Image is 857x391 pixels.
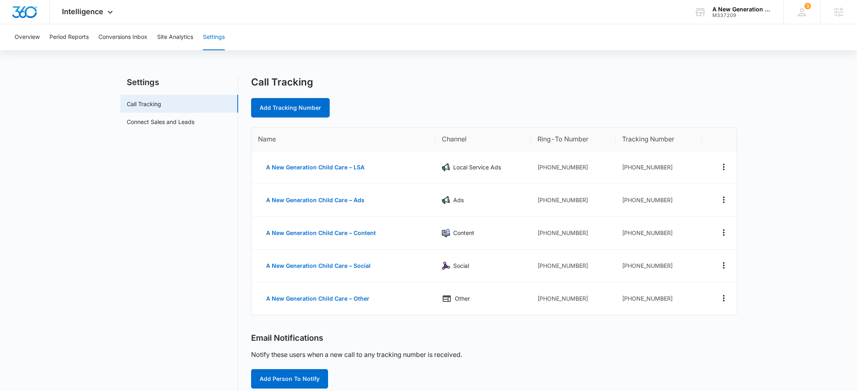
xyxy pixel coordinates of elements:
[616,250,702,282] td: [PHONE_NUMBER]
[616,128,702,151] th: Tracking Number
[531,128,616,151] th: Ring-To Number
[453,229,474,237] p: Content
[717,193,730,206] button: Actions
[442,229,450,237] img: Content
[251,333,323,343] h2: Email Notifications
[531,217,616,250] td: [PHONE_NUMBER]
[62,7,103,16] span: Intelligence
[804,3,811,9] div: notifications count
[442,262,450,270] img: Social
[435,128,531,151] th: Channel
[15,24,40,50] button: Overview
[531,151,616,184] td: [PHONE_NUMBER]
[531,184,616,217] td: [PHONE_NUMBER]
[120,76,238,88] h2: Settings
[616,184,702,217] td: [PHONE_NUMBER]
[804,3,811,9] span: 3
[251,369,328,389] button: Add Person To Notify
[717,259,730,272] button: Actions
[712,13,772,18] div: account id
[203,24,225,50] button: Settings
[453,163,501,172] p: Local Service Ads
[251,76,313,88] h1: Call Tracking
[258,223,384,243] button: A New Generation Child Care – Content
[251,98,330,118] a: Add Tracking Number
[442,196,450,204] img: Ads
[251,350,462,359] p: Notify these users when a new call to any tracking number is received.
[258,256,379,276] button: A New Generation Child Care – Social
[712,6,772,13] div: account name
[717,226,730,239] button: Actions
[531,250,616,282] td: [PHONE_NUMBER]
[717,160,730,173] button: Actions
[717,292,730,305] button: Actions
[442,163,450,171] img: Local Service Ads
[531,282,616,315] td: [PHONE_NUMBER]
[258,289,377,308] button: A New Generation Child Care – Other
[157,24,193,50] button: Site Analytics
[252,128,436,151] th: Name
[127,100,161,108] a: Call Tracking
[258,158,373,177] button: A New Generation Child Care – LSA
[127,118,194,126] a: Connect Sales and Leads
[453,196,464,205] p: Ads
[49,24,89,50] button: Period Reports
[453,261,469,270] p: Social
[616,217,702,250] td: [PHONE_NUMBER]
[616,151,702,184] td: [PHONE_NUMBER]
[616,282,702,315] td: [PHONE_NUMBER]
[455,294,470,303] p: Other
[258,190,373,210] button: A New Generation Child Care – Ads
[98,24,147,50] button: Conversions Inbox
